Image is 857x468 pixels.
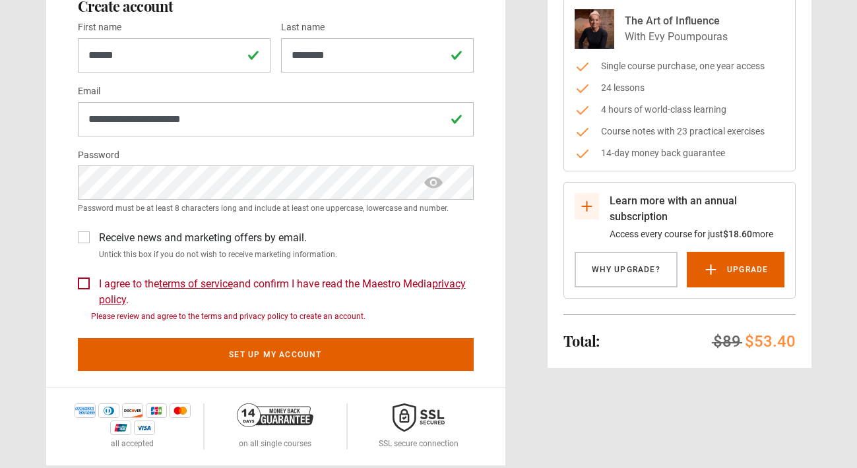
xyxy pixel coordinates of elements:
[575,252,678,287] a: Why Upgrade?
[94,249,474,260] small: Untick this box if you do not wish to receive marketing information.
[713,332,741,351] span: $89
[237,403,313,427] img: 14-day-money-back-guarantee-42d24aedb5115c0ff13b.png
[78,202,474,214] small: Password must be at least 8 characters long and include at least one uppercase, lowercase and num...
[281,20,325,36] label: Last name
[575,125,784,138] li: Course notes with 23 practical exercises
[122,403,143,418] img: discover
[110,421,131,435] img: unionpay
[625,29,728,45] p: With Evy Poumpouras
[723,229,752,239] span: $18.60
[687,252,784,287] a: Upgrade
[111,438,154,450] p: all accepted
[610,227,784,241] p: Access every course for just more
[575,59,784,73] li: Single course purchase, one year access
[94,230,307,246] label: Receive news and marketing offers by email.
[575,103,784,117] li: 4 hours of world-class learning
[170,403,191,418] img: mastercard
[146,403,167,418] img: jcb
[159,278,233,290] a: terms of service
[98,403,119,418] img: diners
[78,20,121,36] label: First name
[745,332,796,351] span: $53.40
[91,310,474,322] div: Please review and agree to the terms and privacy policy to create an account.
[78,338,474,371] button: Set up my account
[78,84,100,100] label: Email
[575,81,784,95] li: 24 lessons
[239,438,311,450] p: on all single courses
[78,148,119,163] label: Password
[134,421,155,435] img: visa
[563,333,600,349] h2: Total:
[423,165,444,200] span: show password
[625,13,728,29] p: The Art of Influence
[379,438,459,450] p: SSL secure connection
[94,276,474,308] label: I agree to the and confirm I have read the Maestro Media .
[575,146,784,160] li: 14-day money back guarantee
[75,403,96,418] img: amex
[610,193,784,225] p: Learn more with an annual subscription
